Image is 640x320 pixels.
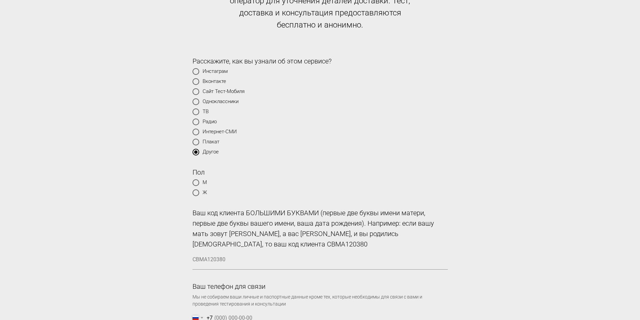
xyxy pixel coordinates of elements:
span: М [203,180,207,185]
span: Радио [203,119,217,124]
span: Плакат [203,139,219,144]
div: Мы не собираем ваши личные и паспортные данные кроме тех, которые необходимы для связи с вами и п... [193,292,448,308]
span: ТВ [203,109,209,114]
span: Одноклассники [203,99,239,104]
span: Сайт Тест-Мобиля [203,89,245,94]
span: Ж [203,190,207,195]
input: СВМА120380 [193,249,448,270]
span: Другое [203,149,219,154]
span: Инстаграм [203,69,228,74]
div: Пол [193,167,448,178]
span: Вконтакте [203,79,226,84]
label: Ваш код клиента БОЛЬШИМИ БУКВАМИ (первые две буквы имени матери, первые две буквы вашего имени, в... [193,208,448,249]
span: Интернет-СМИ [203,129,237,134]
label: Ваш телефон для связи [193,281,448,292]
div: Расскажите, как вы узнали об этом сервисе? [193,56,448,66]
